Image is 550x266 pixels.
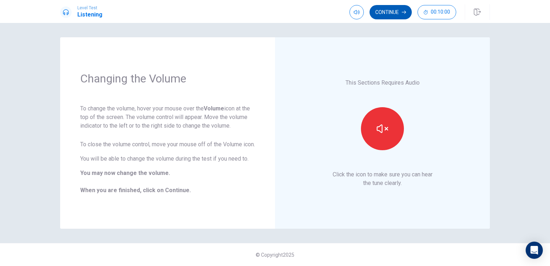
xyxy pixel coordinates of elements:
[80,170,191,194] b: You may now change the volume. When you are finished, click on Continue.
[80,104,255,130] p: To change the volume, hover your mouse over the icon at the top of the screen. The volume control...
[333,170,433,187] p: Click the icon to make sure you can hear the tune clearly.
[418,5,456,19] button: 00:10:00
[431,9,450,15] span: 00:10:00
[526,242,543,259] div: Open Intercom Messenger
[204,105,224,112] strong: Volume
[77,5,102,10] span: Level Test
[346,79,420,87] p: This Sections Requires Audio
[80,155,255,163] p: You will be able to change the volume during the test if you need to.
[256,252,294,258] span: © Copyright 2025
[80,140,255,149] p: To close the volume control, move your mouse off of the Volume icon.
[77,10,102,19] h1: Listening
[370,5,412,19] button: Continue
[80,71,255,86] h1: Changing the Volume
